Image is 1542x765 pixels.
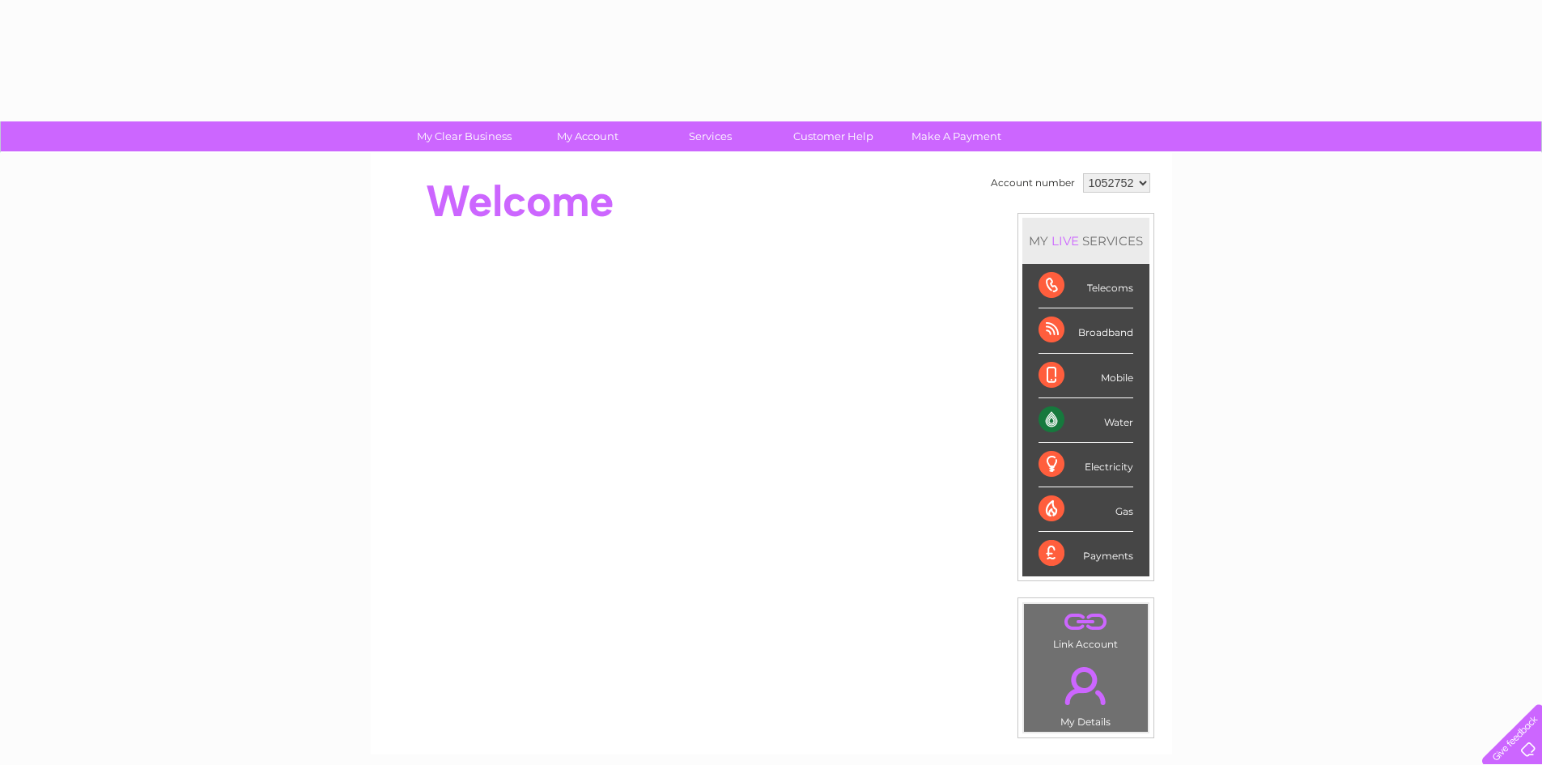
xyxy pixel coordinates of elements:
[767,121,900,151] a: Customer Help
[397,121,531,151] a: My Clear Business
[890,121,1023,151] a: Make A Payment
[1028,608,1144,636] a: .
[1039,398,1133,443] div: Water
[644,121,777,151] a: Services
[1039,487,1133,532] div: Gas
[1039,354,1133,398] div: Mobile
[1028,657,1144,714] a: .
[520,121,654,151] a: My Account
[1023,603,1149,654] td: Link Account
[1039,308,1133,353] div: Broadband
[1039,443,1133,487] div: Electricity
[1039,532,1133,576] div: Payments
[1048,233,1082,249] div: LIVE
[987,169,1079,197] td: Account number
[1022,218,1149,264] div: MY SERVICES
[1023,653,1149,733] td: My Details
[1039,264,1133,308] div: Telecoms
